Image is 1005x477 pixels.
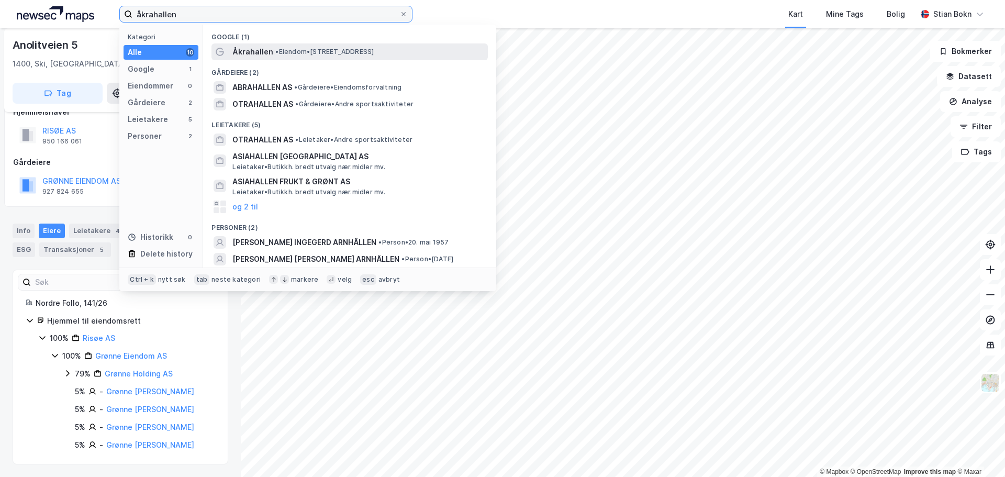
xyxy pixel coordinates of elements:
[39,224,65,238] div: Eiere
[953,427,1005,477] iframe: Chat Widget
[232,46,273,58] span: Åkrahallen
[95,351,167,360] a: Grønne Eiendom AS
[186,82,194,90] div: 0
[75,385,85,398] div: 5%
[295,136,412,144] span: Leietaker • Andre sportsaktiviteter
[36,297,215,309] div: Nordre Follo, 141/26
[39,242,111,257] div: Transaksjoner
[232,236,376,249] span: [PERSON_NAME] INGEGERD ARNHÄLLEN
[295,136,298,143] span: •
[158,275,186,284] div: nytt søk
[203,60,496,79] div: Gårdeiere (2)
[186,65,194,73] div: 1
[83,334,115,342] a: Risøe AS
[851,468,901,475] a: OpenStreetMap
[186,48,194,57] div: 10
[820,468,848,475] a: Mapbox
[275,48,278,56] span: •
[17,6,94,22] img: logo.a4113a55bc3d86da70a041830d287a7e.svg
[953,427,1005,477] div: Kontrollprogram for chat
[232,98,293,110] span: OTRAHALLEN AS
[338,275,352,284] div: velg
[788,8,803,20] div: Kart
[378,275,400,284] div: avbryt
[378,238,382,246] span: •
[232,81,292,94] span: ABRAHALLEN AS
[13,156,228,169] div: Gårdeiere
[128,274,156,285] div: Ctrl + k
[295,100,298,108] span: •
[887,8,905,20] div: Bolig
[106,440,194,449] a: Grønne [PERSON_NAME]
[401,255,453,263] span: Person • [DATE]
[13,37,80,53] div: Anolitveien 5
[50,332,69,345] div: 100%
[211,275,261,284] div: neste kategori
[128,231,173,243] div: Historikk
[99,385,103,398] div: -
[75,439,85,451] div: 5%
[232,150,484,163] span: ASIAHALLEN [GEOGRAPHIC_DATA] AS
[186,132,194,140] div: 2
[128,96,165,109] div: Gårdeiere
[47,315,215,327] div: Hjemmel til eiendomsrett
[75,368,91,380] div: 79%
[31,274,146,290] input: Søk
[75,421,85,434] div: 5%
[401,255,405,263] span: •
[232,175,484,188] span: ASIAHALLEN FRUKT & GRØNT AS
[132,6,399,22] input: Søk på adresse, matrikkel, gårdeiere, leietakere eller personer
[62,350,81,362] div: 100%
[96,245,107,255] div: 5
[275,48,374,56] span: Eiendom • [STREET_ADDRESS]
[128,33,198,41] div: Kategori
[232,134,293,146] span: OTRAHALLEN AS
[13,224,35,238] div: Info
[980,373,1000,393] img: Z
[113,226,123,236] div: 4
[128,130,162,142] div: Personer
[13,242,35,257] div: ESG
[904,468,956,475] a: Improve this map
[42,187,84,196] div: 927 824 655
[930,41,1001,62] button: Bokmerker
[295,100,414,108] span: Gårdeiere • Andre sportsaktiviteter
[378,238,449,247] span: Person • 20. mai 1957
[203,215,496,234] div: Personer (2)
[826,8,864,20] div: Mine Tags
[186,233,194,241] div: 0
[42,137,82,146] div: 950 166 061
[933,8,971,20] div: Stian Bokn
[940,91,1001,112] button: Analyse
[128,113,168,126] div: Leietakere
[232,188,385,196] span: Leietaker • Butikkh. bredt utvalg nær.midler mv.
[99,439,103,451] div: -
[186,98,194,107] div: 2
[360,274,376,285] div: esc
[75,403,85,416] div: 5%
[69,224,127,238] div: Leietakere
[106,405,194,414] a: Grønne [PERSON_NAME]
[140,248,193,260] div: Delete history
[106,423,194,431] a: Grønne [PERSON_NAME]
[105,369,173,378] a: Grønne Holding AS
[186,115,194,124] div: 5
[232,163,385,171] span: Leietaker • Butikkh. bredt utvalg nær.midler mv.
[128,46,142,59] div: Alle
[128,63,154,75] div: Google
[106,387,194,396] a: Grønne [PERSON_NAME]
[128,80,173,92] div: Eiendommer
[203,25,496,43] div: Google (1)
[952,141,1001,162] button: Tags
[951,116,1001,137] button: Filter
[99,421,103,434] div: -
[294,83,297,91] span: •
[99,403,103,416] div: -
[291,275,318,284] div: markere
[232,201,258,213] button: og 2 til
[13,58,126,70] div: 1400, Ski, [GEOGRAPHIC_DATA]
[937,66,1001,87] button: Datasett
[232,253,399,265] span: [PERSON_NAME] [PERSON_NAME] ARNHÄLLEN
[13,83,103,104] button: Tag
[294,83,401,92] span: Gårdeiere • Eiendomsforvaltning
